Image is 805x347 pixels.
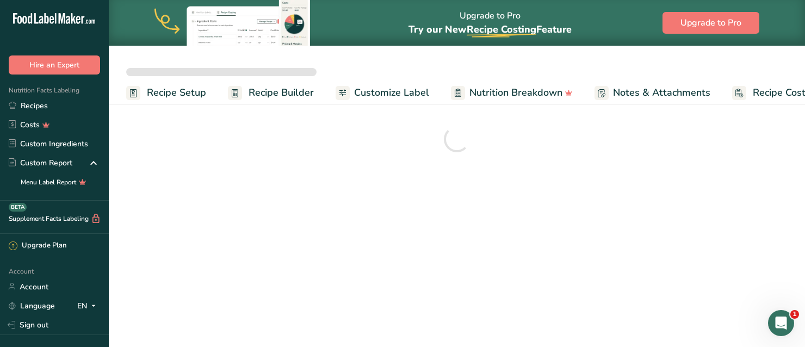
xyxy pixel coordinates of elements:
div: Upgrade Plan [9,240,66,251]
button: Upgrade to Pro [662,12,759,34]
div: EN [77,299,100,312]
span: Recipe Builder [249,85,314,100]
a: Recipe Setup [126,80,206,105]
span: Notes & Attachments [613,85,710,100]
button: Hire an Expert [9,55,100,75]
a: Recipe Builder [228,80,314,105]
span: 1 [790,310,799,319]
a: Nutrition Breakdown [451,80,573,105]
a: Language [9,296,55,315]
iframe: Intercom live chat [768,310,794,336]
span: Upgrade to Pro [680,16,741,29]
span: Customize Label [354,85,429,100]
div: Upgrade to Pro [408,1,572,46]
span: Recipe Costing [467,23,536,36]
a: Customize Label [336,80,429,105]
a: Notes & Attachments [595,80,710,105]
span: Recipe Setup [147,85,206,100]
span: Try our New Feature [408,23,572,36]
span: Nutrition Breakdown [469,85,562,100]
div: BETA [9,203,27,212]
div: Custom Report [9,157,72,169]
